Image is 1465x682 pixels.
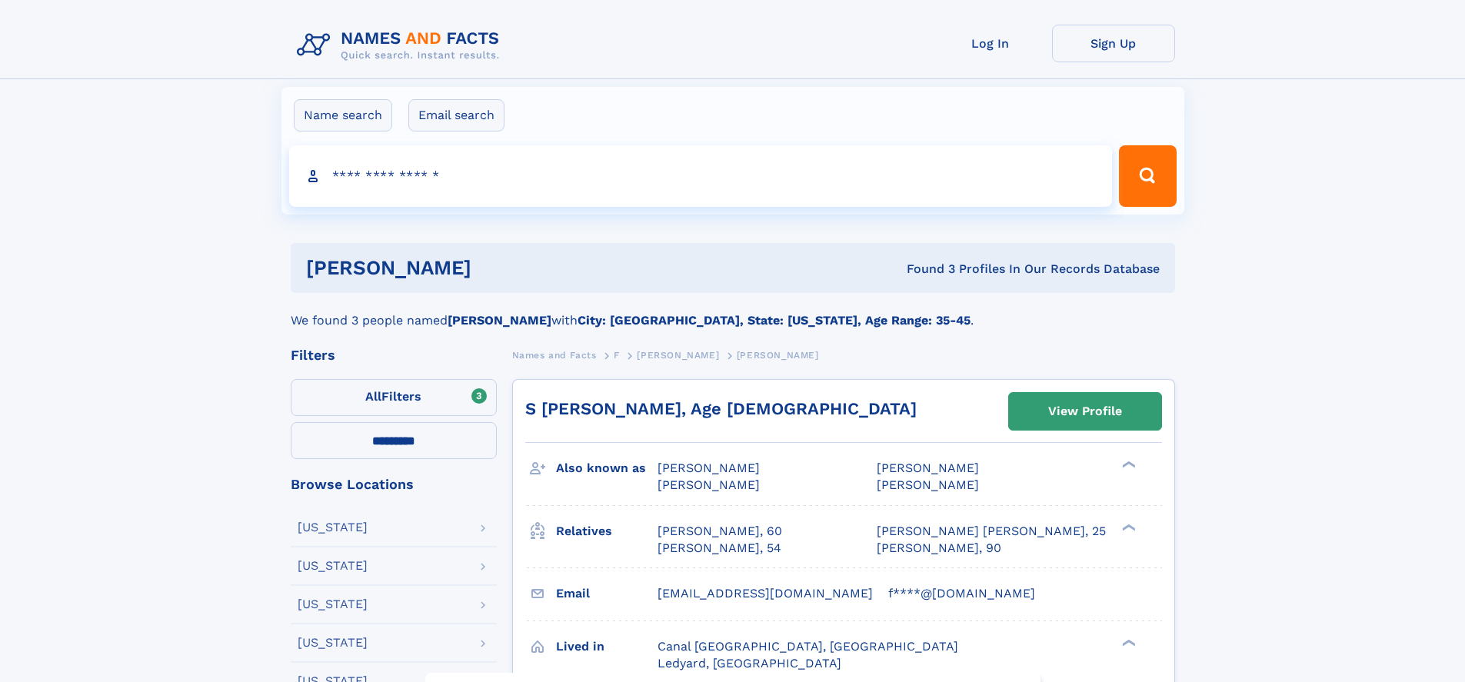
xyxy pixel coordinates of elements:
[291,379,497,416] label: Filters
[291,293,1175,330] div: We found 3 people named with .
[408,99,504,131] label: Email search
[298,521,368,534] div: [US_STATE]
[365,389,381,404] span: All
[658,639,958,654] span: Canal [GEOGRAPHIC_DATA], [GEOGRAPHIC_DATA]
[556,518,658,544] h3: Relatives
[525,399,917,418] a: S [PERSON_NAME], Age [DEMOGRAPHIC_DATA]
[1118,522,1137,532] div: ❯
[689,261,1160,278] div: Found 3 Profiles In Our Records Database
[291,25,512,66] img: Logo Names and Facts
[306,258,689,278] h1: [PERSON_NAME]
[1048,394,1122,429] div: View Profile
[877,477,979,492] span: [PERSON_NAME]
[294,99,392,131] label: Name search
[556,455,658,481] h3: Also known as
[614,350,620,361] span: F
[1119,145,1176,207] button: Search Button
[929,25,1052,62] a: Log In
[637,345,719,364] a: [PERSON_NAME]
[556,634,658,660] h3: Lived in
[658,461,760,475] span: [PERSON_NAME]
[289,145,1113,207] input: search input
[737,350,819,361] span: [PERSON_NAME]
[637,350,719,361] span: [PERSON_NAME]
[658,656,841,670] span: Ledyard, [GEOGRAPHIC_DATA]
[1118,460,1137,470] div: ❯
[1052,25,1175,62] a: Sign Up
[298,637,368,649] div: [US_STATE]
[556,581,658,607] h3: Email
[291,477,497,491] div: Browse Locations
[877,523,1106,540] a: [PERSON_NAME] [PERSON_NAME], 25
[877,540,1001,557] a: [PERSON_NAME], 90
[658,523,782,540] a: [PERSON_NAME], 60
[578,313,971,328] b: City: [GEOGRAPHIC_DATA], State: [US_STATE], Age Range: 35-45
[291,348,497,362] div: Filters
[1118,637,1137,647] div: ❯
[614,345,620,364] a: F
[877,461,979,475] span: [PERSON_NAME]
[512,345,597,364] a: Names and Facts
[658,477,760,492] span: [PERSON_NAME]
[658,586,873,600] span: [EMAIL_ADDRESS][DOMAIN_NAME]
[658,540,781,557] a: [PERSON_NAME], 54
[448,313,551,328] b: [PERSON_NAME]
[298,560,368,572] div: [US_STATE]
[298,598,368,610] div: [US_STATE]
[1009,393,1161,430] a: View Profile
